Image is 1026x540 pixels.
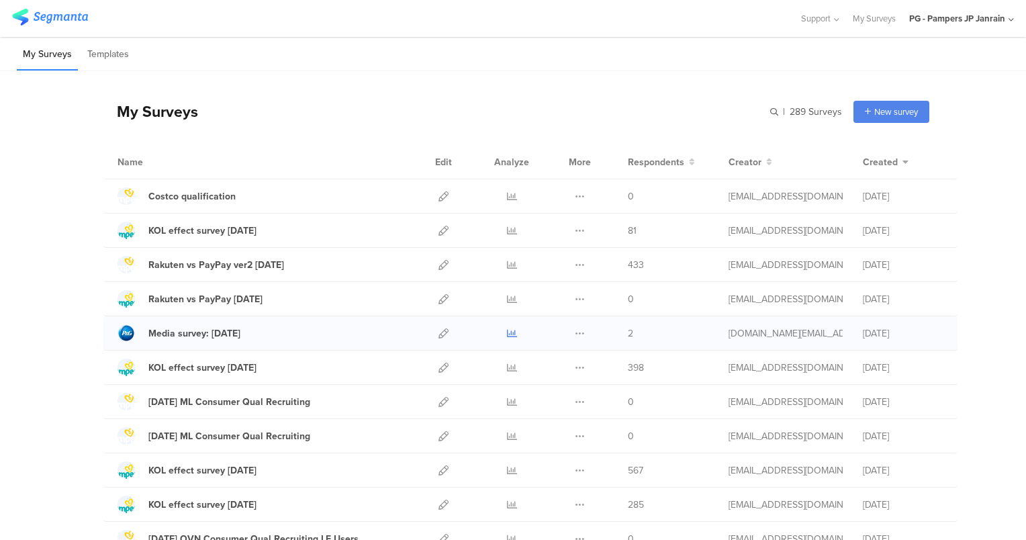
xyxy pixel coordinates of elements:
[118,393,310,410] a: [DATE] ML Consumer Qual Recruiting
[729,155,761,169] span: Creator
[429,145,458,179] div: Edit
[729,258,843,272] div: saito.s.2@pg.com
[17,39,78,71] li: My Surveys
[729,292,843,306] div: saito.s.2@pg.com
[81,39,135,71] li: Templates
[628,361,644,375] span: 398
[492,145,532,179] div: Analyze
[148,463,256,478] div: KOL effect survey Jul 25
[729,498,843,512] div: oki.y.2@pg.com
[118,187,236,205] a: Costco qualification
[103,100,198,123] div: My Surveys
[863,429,943,443] div: [DATE]
[801,12,831,25] span: Support
[148,498,256,512] div: KOL effect survey Jun 25
[729,395,843,409] div: oki.y.2@pg.com
[781,105,787,119] span: |
[729,463,843,478] div: saito.s.2@pg.com
[118,427,310,445] a: [DATE] ML Consumer Qual Recruiting
[118,290,263,308] a: Rakuten vs PayPay [DATE]
[628,258,644,272] span: 433
[118,359,256,376] a: KOL effect survey [DATE]
[148,361,256,375] div: KOL effect survey Aug 25
[863,189,943,204] div: [DATE]
[863,292,943,306] div: [DATE]
[729,189,843,204] div: saito.s.2@pg.com
[628,498,644,512] span: 285
[863,258,943,272] div: [DATE]
[118,222,256,239] a: KOL effect survey [DATE]
[863,395,943,409] div: [DATE]
[12,9,88,26] img: segmanta logo
[118,496,256,513] a: KOL effect survey [DATE]
[118,461,256,479] a: KOL effect survey [DATE]
[863,155,898,169] span: Created
[148,292,263,306] div: Rakuten vs PayPay Aug25
[863,463,943,478] div: [DATE]
[628,429,634,443] span: 0
[148,189,236,204] div: Costco qualification
[628,155,695,169] button: Respondents
[118,256,284,273] a: Rakuten vs PayPay ver2 [DATE]
[148,429,310,443] div: Jul'25 ML Consumer Qual Recruiting
[790,105,842,119] span: 289 Surveys
[118,155,198,169] div: Name
[628,326,633,341] span: 2
[863,155,908,169] button: Created
[118,324,240,342] a: Media survey: [DATE]
[729,224,843,238] div: oki.y.2@pg.com
[729,361,843,375] div: oki.y.2@pg.com
[565,145,594,179] div: More
[628,189,634,204] span: 0
[863,326,943,341] div: [DATE]
[628,155,684,169] span: Respondents
[628,292,634,306] span: 0
[628,224,637,238] span: 81
[729,326,843,341] div: pang.jp@pg.com
[863,498,943,512] div: [DATE]
[729,155,772,169] button: Creator
[148,395,310,409] div: Aug'25 ML Consumer Qual Recruiting
[148,224,256,238] div: KOL effect survey Sep 25
[863,361,943,375] div: [DATE]
[909,12,1005,25] div: PG - Pampers JP Janrain
[148,326,240,341] div: Media survey: Sep'25
[863,224,943,238] div: [DATE]
[874,105,918,118] span: New survey
[628,463,643,478] span: 567
[148,258,284,272] div: Rakuten vs PayPay ver2 Aug25
[729,429,843,443] div: makimura.n@pg.com
[628,395,634,409] span: 0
